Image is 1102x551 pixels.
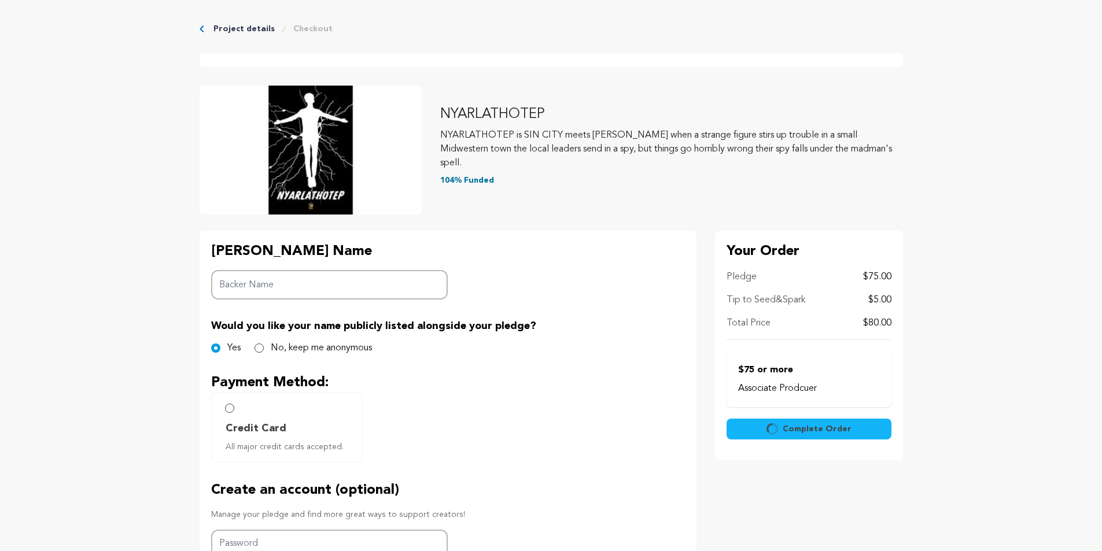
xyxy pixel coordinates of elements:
button: Complete Order [727,419,891,439]
p: Your Order [727,242,891,261]
p: Associate Prodcuer [738,382,880,395]
label: Yes [227,341,241,355]
p: [PERSON_NAME] Name [211,242,448,261]
span: All major credit cards accepted. [226,441,353,453]
p: $5.00 [868,293,891,307]
p: Manage your pledge and find more great ways to support creators! [211,509,685,520]
a: Checkout [293,23,333,35]
p: Pledge [727,270,757,284]
p: $75.00 [863,270,891,284]
label: No, keep me anonymous [271,341,372,355]
a: Project details [213,23,275,35]
span: Credit Card [226,420,286,437]
p: $80.00 [863,316,891,330]
p: Create an account (optional) [211,481,685,500]
p: Tip to Seed&Spark [727,293,805,307]
p: 104% Funded [440,175,903,186]
span: Complete Order [783,423,852,435]
p: Payment Method: [211,374,685,392]
p: NYARLATHOTEP [440,105,903,124]
div: Breadcrumb [200,23,903,35]
p: NYARLATHOTEP is SIN CITY meets [PERSON_NAME] when a strange figure stirs up trouble in a small Mi... [440,128,903,170]
p: $75 or more [738,363,880,377]
input: Backer Name [211,270,448,299]
p: Total Price [727,316,771,330]
p: Would you like your name publicly listed alongside your pledge? [211,318,685,334]
img: NYARLATHOTEP image [200,86,422,215]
